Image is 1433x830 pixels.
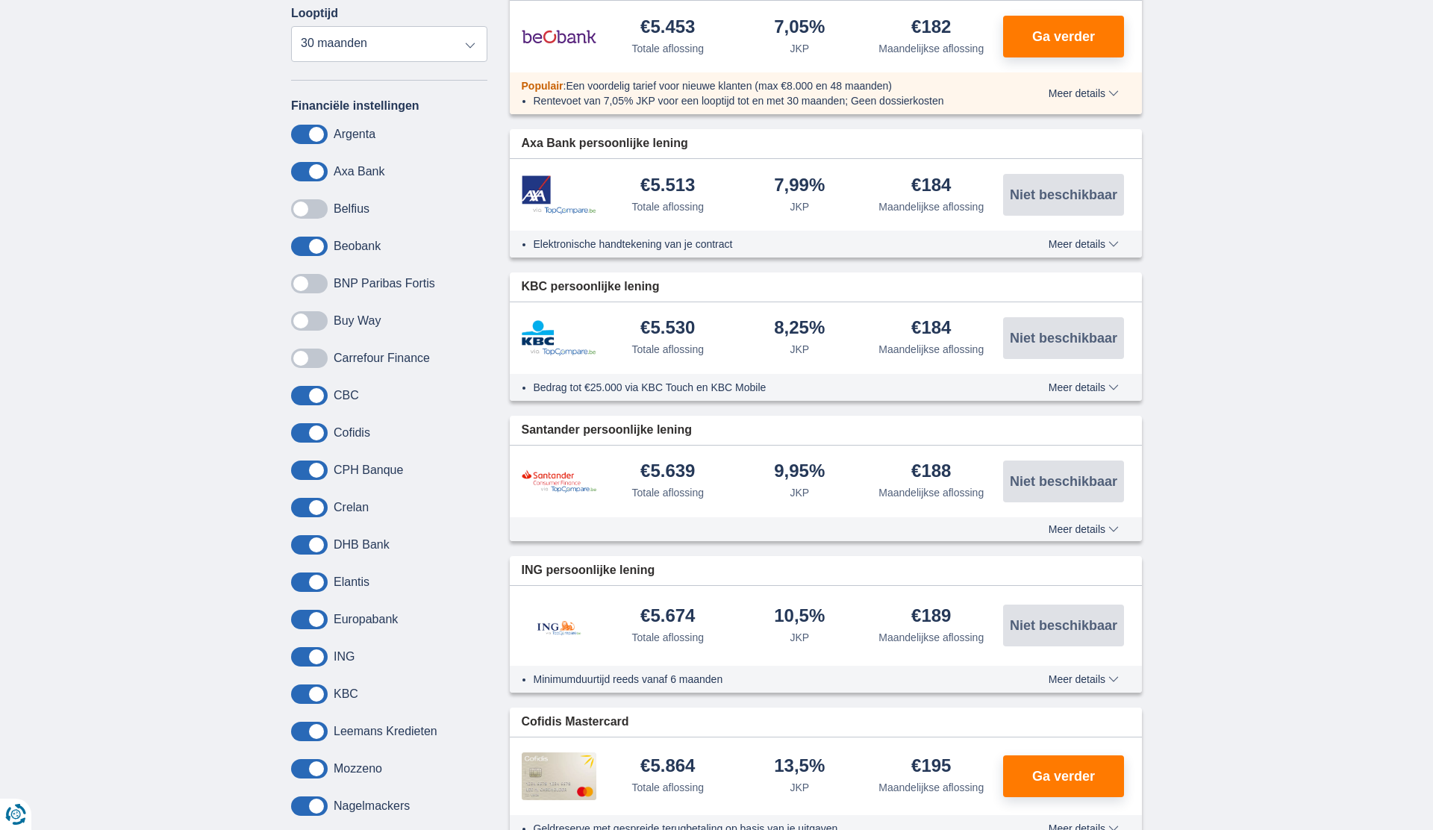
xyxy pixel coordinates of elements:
span: Meer details [1049,239,1119,249]
span: Ga verder [1032,30,1095,43]
div: €189 [911,607,951,627]
li: Rentevoet van 7,05% JKP voor een looptijd tot en met 30 maanden; Geen dossierkosten [534,93,994,108]
div: JKP [790,485,809,500]
span: Meer details [1049,88,1119,99]
li: Minimumduurtijd reeds vanaf 6 maanden [534,672,994,687]
div: 13,5% [774,757,825,777]
label: CPH Banque [334,464,403,477]
div: Maandelijkse aflossing [878,199,984,214]
label: Carrefour Finance [334,352,430,365]
div: JKP [790,342,809,357]
label: CBC [334,389,359,402]
span: KBC persoonlijke lening [522,278,660,296]
button: Ga verder [1003,16,1124,57]
button: Niet beschikbaar [1003,317,1124,359]
div: €182 [911,18,951,38]
img: product.pl.alt Cofidis CC [522,752,596,800]
div: €5.864 [640,757,695,777]
label: DHB Bank [334,538,390,552]
label: ING [334,650,355,664]
div: €5.674 [640,607,695,627]
label: Cofidis [334,426,370,440]
label: Buy Way [334,314,381,328]
button: Meer details [1037,238,1130,250]
button: Meer details [1037,87,1130,99]
div: €195 [911,757,951,777]
label: Nagelmackers [334,799,410,813]
div: 7,99% [774,176,825,196]
span: Niet beschikbaar [1010,619,1117,632]
label: Argenta [334,128,375,141]
div: Totale aflossing [631,630,704,645]
button: Meer details [1037,381,1130,393]
div: Totale aflossing [631,485,704,500]
span: Axa Bank persoonlijke lening [522,135,688,152]
div: €5.453 [640,18,695,38]
div: €5.513 [640,176,695,196]
span: Niet beschikbaar [1010,331,1117,345]
img: product.pl.alt Axa Bank [522,175,596,215]
label: Europabank [334,613,398,626]
label: Elantis [334,575,369,589]
span: Santander persoonlijke lening [522,422,693,439]
li: Elektronische handtekening van je contract [534,237,994,252]
label: Axa Bank [334,165,384,178]
button: Meer details [1037,523,1130,535]
div: Maandelijkse aflossing [878,780,984,795]
div: JKP [790,780,809,795]
div: €188 [911,462,951,482]
img: product.pl.alt KBC [522,320,596,356]
label: Leemans Kredieten [334,725,437,738]
div: 7,05% [774,18,825,38]
button: Ga verder [1003,755,1124,797]
div: €5.639 [640,462,695,482]
div: JKP [790,199,809,214]
span: Meer details [1049,524,1119,534]
span: Niet beschikbaar [1010,188,1117,202]
div: Totale aflossing [631,342,704,357]
div: 9,95% [774,462,825,482]
span: Populair [522,80,563,92]
button: Niet beschikbaar [1003,461,1124,502]
div: €184 [911,176,951,196]
div: Totale aflossing [631,780,704,795]
label: Beobank [334,240,381,253]
div: €5.530 [640,319,695,339]
div: JKP [790,41,809,56]
li: Bedrag tot €25.000 via KBC Touch en KBC Mobile [534,380,994,395]
div: JKP [790,630,809,645]
span: Cofidis Mastercard [522,714,629,731]
div: Totale aflossing [631,199,704,214]
div: Maandelijkse aflossing [878,485,984,500]
label: Belfius [334,202,369,216]
span: ING persoonlijke lening [522,562,655,579]
span: Een voordelig tarief voor nieuwe klanten (max €8.000 en 48 maanden) [566,80,892,92]
div: Maandelijkse aflossing [878,630,984,645]
label: Crelan [334,501,369,514]
img: product.pl.alt Santander [522,469,596,493]
img: product.pl.alt ING [522,601,596,651]
div: 10,5% [774,607,825,627]
button: Meer details [1037,673,1130,685]
div: Maandelijkse aflossing [878,41,984,56]
label: BNP Paribas Fortis [334,277,435,290]
div: 8,25% [774,319,825,339]
span: Meer details [1049,382,1119,393]
span: Ga verder [1032,770,1095,783]
button: Niet beschikbaar [1003,605,1124,646]
label: KBC [334,687,358,701]
span: Niet beschikbaar [1010,475,1117,488]
label: Looptijd [291,7,338,20]
button: Niet beschikbaar [1003,174,1124,216]
div: €184 [911,319,951,339]
img: product.pl.alt Beobank [522,18,596,55]
div: Maandelijkse aflossing [878,342,984,357]
div: Totale aflossing [631,41,704,56]
span: Meer details [1049,674,1119,684]
label: Financiële instellingen [291,99,419,113]
label: Mozzeno [334,762,382,776]
div: : [510,78,1006,93]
